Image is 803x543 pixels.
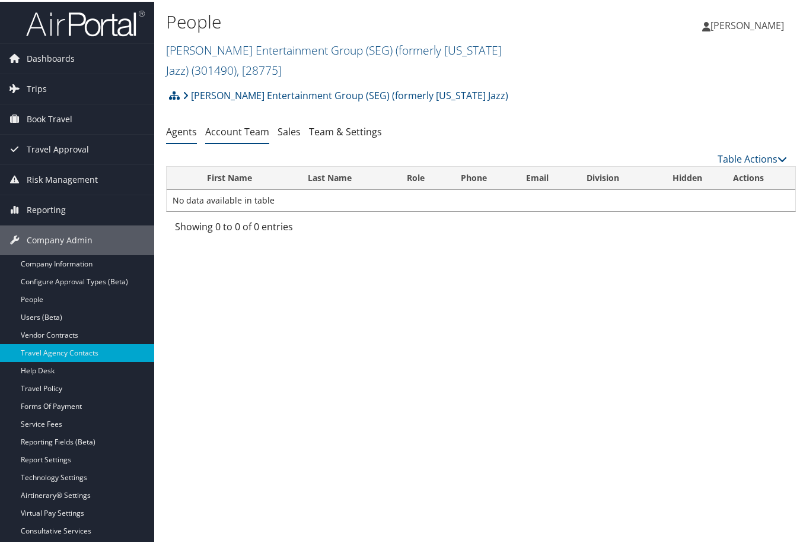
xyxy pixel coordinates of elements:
[27,133,89,163] span: Travel Approval
[515,165,576,188] th: Email
[718,151,787,164] a: Table Actions
[27,193,66,223] span: Reporting
[237,61,282,77] span: , [ 28775 ]
[205,123,269,136] a: Account Team
[652,165,722,188] th: Hidden
[450,165,515,188] th: Phone
[166,8,586,33] h1: People
[278,123,301,136] a: Sales
[27,163,98,193] span: Risk Management
[27,42,75,72] span: Dashboards
[183,82,508,106] a: [PERSON_NAME] Entertainment Group (SEG) (formerly [US_STATE] Jazz)
[27,103,72,132] span: Book Travel
[722,165,795,188] th: Actions
[175,218,315,238] div: Showing 0 to 0 of 0 entries
[297,165,396,188] th: Last Name
[309,123,382,136] a: Team & Settings
[196,165,298,188] th: First Name
[26,8,145,36] img: airportal-logo.png
[167,188,795,209] td: No data available in table
[166,40,502,77] a: [PERSON_NAME] Entertainment Group (SEG) (formerly [US_STATE] Jazz)
[710,17,784,30] span: [PERSON_NAME]
[167,165,196,188] th: : activate to sort column descending
[27,72,47,102] span: Trips
[192,61,237,77] span: ( 301490 )
[27,224,93,253] span: Company Admin
[166,123,197,136] a: Agents
[396,165,450,188] th: Role
[576,165,652,188] th: Division
[702,6,796,42] a: [PERSON_NAME]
